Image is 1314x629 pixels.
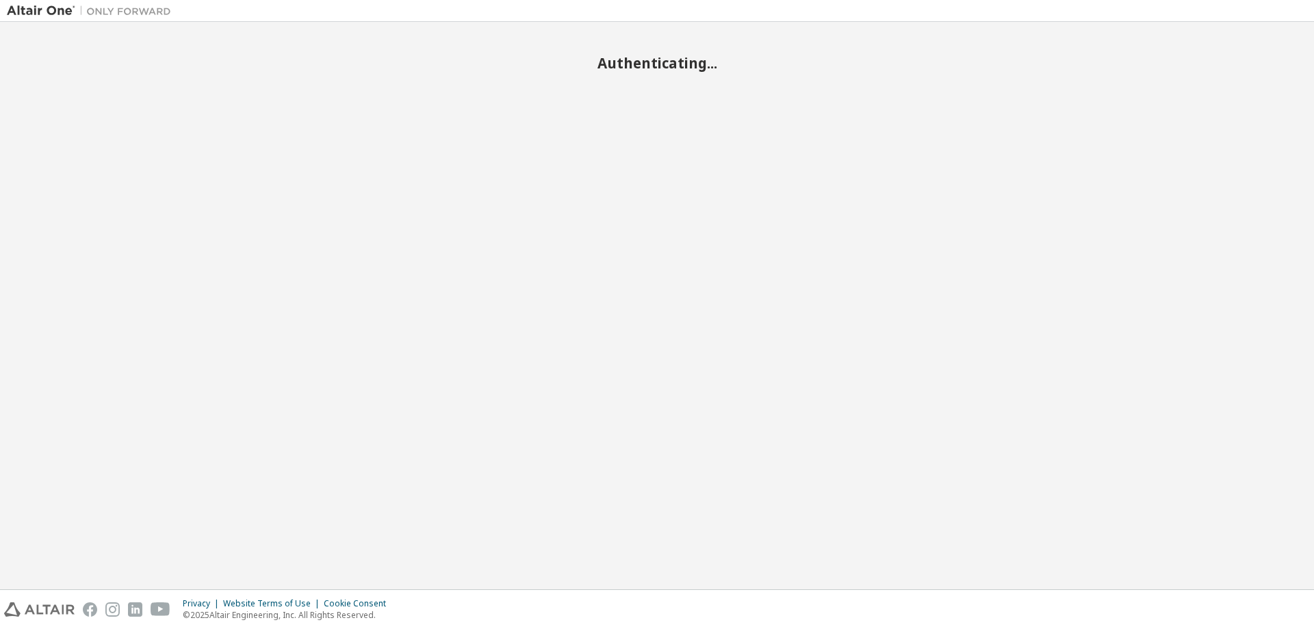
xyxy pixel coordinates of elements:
div: Website Terms of Use [223,598,324,609]
img: linkedin.svg [128,602,142,617]
img: facebook.svg [83,602,97,617]
img: youtube.svg [151,602,170,617]
p: © 2025 Altair Engineering, Inc. All Rights Reserved. [183,609,394,621]
h2: Authenticating... [7,54,1307,72]
img: instagram.svg [105,602,120,617]
div: Privacy [183,598,223,609]
img: altair_logo.svg [4,602,75,617]
div: Cookie Consent [324,598,394,609]
img: Altair One [7,4,178,18]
